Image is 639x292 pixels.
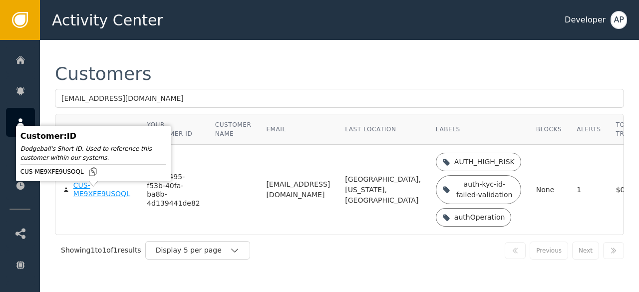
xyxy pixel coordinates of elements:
[454,212,505,223] div: authOperation
[266,125,330,134] div: Email
[20,167,166,177] div: CUS-ME9XFE9USOQL
[20,144,166,162] div: Dodgeball's Short ID. Used to reference this customer within our systems.
[345,125,421,134] div: Last Location
[454,179,515,200] div: auth-kyc-id-failed-validation
[63,125,70,134] div: ID
[55,65,152,83] div: Customers
[156,245,230,256] div: Display 5 per page
[55,89,624,108] input: Search by name, email, or ID
[20,130,166,142] div: Customer : ID
[454,157,515,167] div: AUTH_HIGH_RISK
[52,9,163,31] span: Activity Center
[536,125,562,134] div: Blocks
[215,120,252,138] div: Customer Name
[147,173,200,208] div: 7a799495-f53b-40fa-ba8b-4d139441de82
[565,14,606,26] div: Developer
[577,125,601,134] div: Alerts
[611,11,627,29] button: AP
[436,125,521,134] div: Labels
[536,185,562,195] div: None
[145,241,250,260] button: Display 5 per page
[337,145,428,235] td: [GEOGRAPHIC_DATA], [US_STATE], [GEOGRAPHIC_DATA]
[259,145,337,235] td: [EMAIL_ADDRESS][DOMAIN_NAME]
[569,145,609,235] td: 1
[147,120,200,138] div: Your Customer ID
[73,181,132,199] div: CUS-ME9XFE9USOQL
[61,245,141,256] div: Showing 1 to 1 of 1 results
